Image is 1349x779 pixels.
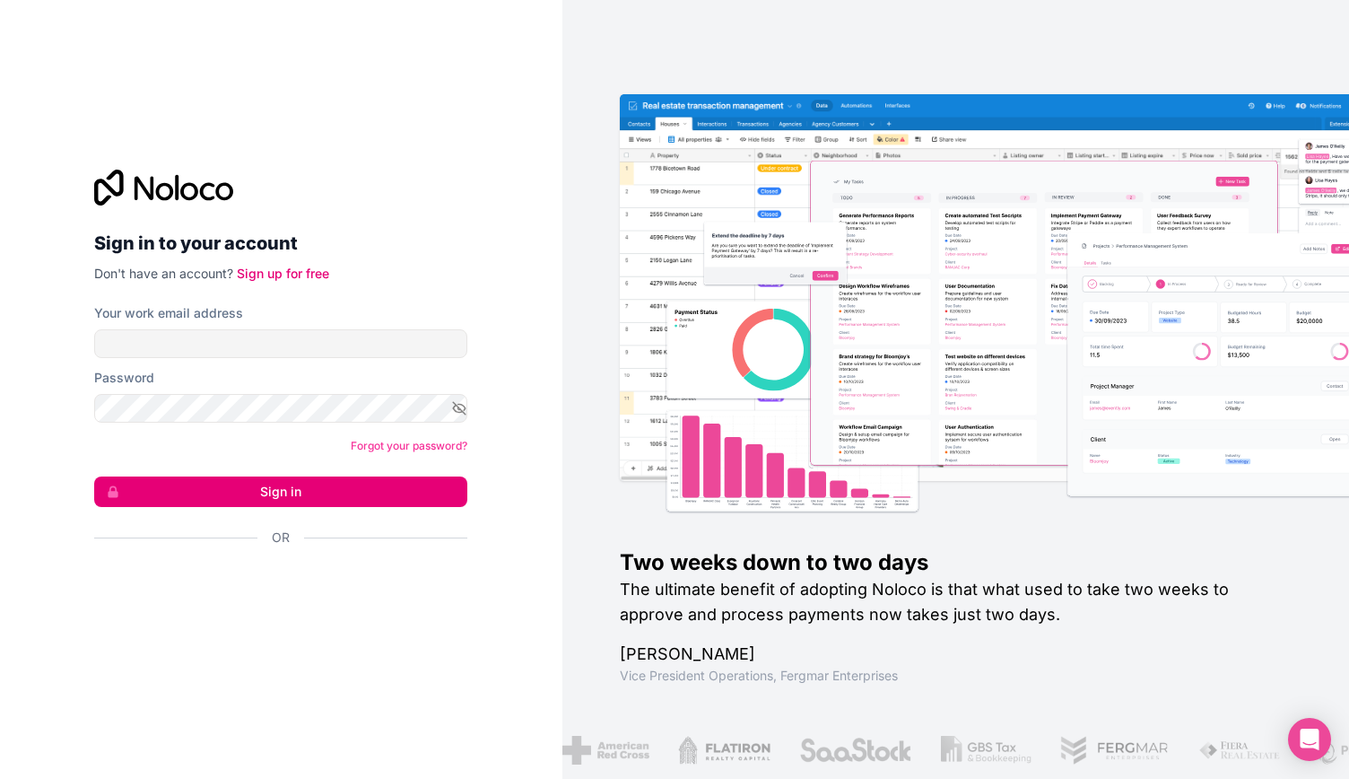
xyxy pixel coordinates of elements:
a: Sign up for free [237,266,329,281]
h2: The ultimate benefit of adopting Noloco is that what used to take two weeks to approve and proces... [620,577,1292,627]
h2: Sign in to your account [94,227,467,259]
span: Or [272,529,290,547]
h1: Vice President Operations , Fergmar Enterprises [620,667,1292,685]
label: Password [94,369,154,387]
img: /assets/saastock-C6Zbiodz.png [791,736,904,765]
button: Sign in [94,477,467,507]
input: Password [94,394,467,423]
img: /assets/fergmar-CudnrXN5.png [1052,736,1162,765]
img: /assets/american-red-cross-BAupjrZR.png [554,736,641,765]
h1: [PERSON_NAME] [620,642,1292,667]
img: /assets/fiera-fwj2N5v4.png [1190,736,1275,765]
img: /assets/flatiron-C8eUkumj.png [670,736,763,765]
label: Your work email address [94,304,243,322]
a: Forgot your password? [351,439,467,452]
iframe: Sign in with Google Button [85,566,462,606]
div: Open Intercom Messenger [1288,718,1331,761]
span: Don't have an account? [94,266,233,281]
h1: Two weeks down to two days [620,548,1292,577]
input: Email address [94,329,467,358]
img: /assets/gbstax-C-GtDUiK.png [933,736,1024,765]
